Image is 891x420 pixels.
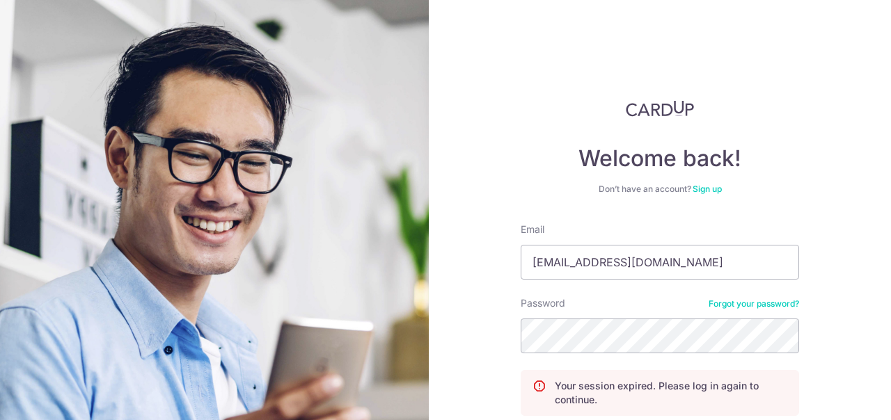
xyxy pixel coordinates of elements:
p: Your session expired. Please log in again to continue. [555,379,787,407]
a: Sign up [693,184,722,194]
a: Forgot your password? [709,298,799,309]
label: Password [521,296,565,310]
div: Don’t have an account? [521,184,799,195]
img: CardUp Logo [626,100,694,117]
h4: Welcome back! [521,145,799,172]
label: Email [521,223,544,236]
input: Enter your Email [521,245,799,280]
